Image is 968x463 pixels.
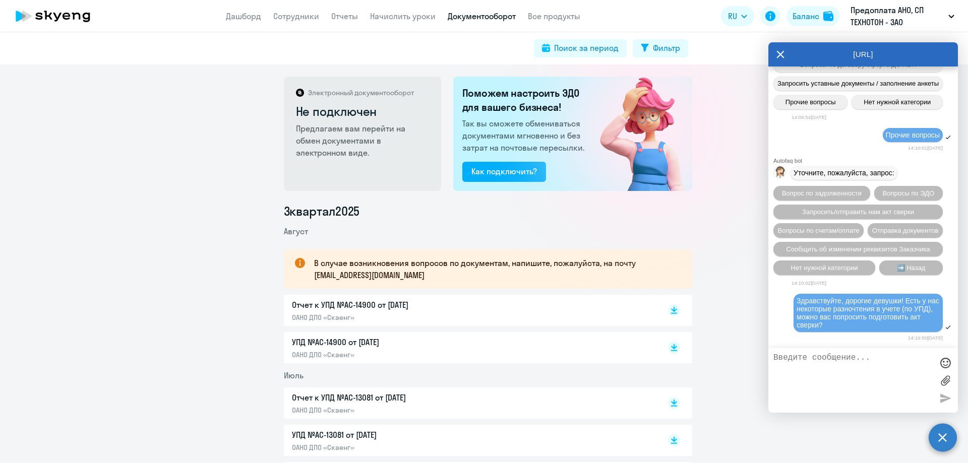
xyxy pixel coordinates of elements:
button: Запросить уставные документы / заполнение анкеты [773,76,943,91]
button: Предоплата АНО, СП ТЕХНОТОН - ЗАО [845,4,959,28]
time: 14:10:02[DATE] [792,280,826,286]
span: Вопросы по счетам/оплате [778,227,860,234]
p: Отчет к УПД №AC-14900 от [DATE] [292,299,504,311]
div: Autofaq bot [773,158,958,164]
span: Август [284,226,308,236]
span: ➡️ Назад [897,264,926,272]
h2: Поможем настроить ЭДО для вашего бизнеса! [462,86,587,114]
a: УПД №AC-14900 от [DATE]ОАНО ДПО «Скаенг» [292,336,647,359]
p: Предоплата АНО, СП ТЕХНОТОН - ЗАО [851,4,944,28]
a: Отчеты [331,11,358,21]
a: Сотрудники [273,11,319,21]
a: Отчет к УПД №AC-13081 от [DATE]ОАНО ДПО «Скаенг» [292,391,647,415]
button: Запросить/отправить нам акт сверки [773,205,943,219]
a: УПД №AC-13081 от [DATE]ОАНО ДПО «Скаенг» [292,429,647,452]
p: ОАНО ДПО «Скаенг» [292,443,504,452]
div: Как подключить? [471,165,537,177]
button: Вопросы по ЭДО [874,186,943,201]
span: Уточните, пожалуйста, запрос: [794,169,894,177]
a: Все продукты [528,11,580,21]
p: ОАНО ДПО «Скаенг» [292,313,504,322]
h2: Не подключен [296,103,431,119]
button: Балансbalance [786,6,839,26]
button: Нет нужной категории [773,260,875,275]
p: ОАНО ДПО «Скаенг» [292,406,504,415]
span: Сообщить об изменении реквизитов Заказчика [786,245,930,253]
button: Отправка документов [868,223,943,238]
img: not_connected [579,77,692,191]
span: Нет нужной категории [791,264,858,272]
p: Электронный документооборот [308,88,414,97]
span: Здравствуйте, дорогие девушки! Есть у нас некоторые разночтения в учете (по УПД), можно вас попро... [797,297,941,329]
img: bot avatar [774,166,786,181]
button: Нет нужной категории [852,95,943,109]
button: ➡️ Назад [879,260,943,275]
label: Лимит 10 файлов [938,373,953,388]
p: УПД №AC-13081 от [DATE] [292,429,504,441]
a: Дашборд [226,11,261,21]
img: balance [823,11,833,21]
time: 14:10:50[DATE] [908,335,943,341]
p: УПД №AC-14900 от [DATE] [292,336,504,348]
button: RU [721,6,754,26]
a: Отчет к УПД №AC-14900 от [DATE]ОАНО ДПО «Скаенг» [292,299,647,322]
span: Запросить уставные документы / заполнение анкеты [777,80,939,87]
p: Предлагаем вам перейти на обмен документами в электронном виде. [296,122,431,159]
span: Нет нужной категории [864,98,931,106]
p: ОАНО ДПО «Скаенг» [292,350,504,359]
p: Отчет к УПД №AC-13081 от [DATE] [292,391,504,404]
time: 14:10:01[DATE] [908,145,943,151]
p: В случае возникновения вопросов по документам, напишите, пожалуйста, на почту [EMAIL_ADDRESS][DOM... [314,257,674,281]
div: Баланс [793,10,819,22]
span: Прочие вопросы [886,131,940,139]
button: Вопрос по задолженности [773,186,870,201]
time: 14:09:54[DATE] [792,114,826,120]
button: Как подключить? [462,162,546,182]
span: Вопросы по ЭДО [883,189,935,197]
span: Июль [284,370,304,380]
div: Фильтр [653,42,680,54]
span: Вопрос по задолженности [782,189,862,197]
span: Прочие вопросы [785,98,836,106]
button: Сообщить об изменении реквизитов Заказчика [773,242,943,256]
span: Запросить/отправить нам акт сверки [802,208,914,216]
p: Так вы сможете обмениваться документами мгновенно и без затрат на почтовые пересылки. [462,117,587,154]
button: Фильтр [633,39,688,57]
a: Начислить уроки [370,11,436,21]
button: Поиск за период [534,39,627,57]
span: RU [728,10,737,22]
button: Прочие вопросы [773,95,848,109]
a: Документооборот [448,11,516,21]
li: 3 квартал 2025 [284,203,692,219]
div: Поиск за период [554,42,619,54]
button: Вопросы по счетам/оплате [773,223,864,238]
span: Отправка документов [872,227,939,234]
